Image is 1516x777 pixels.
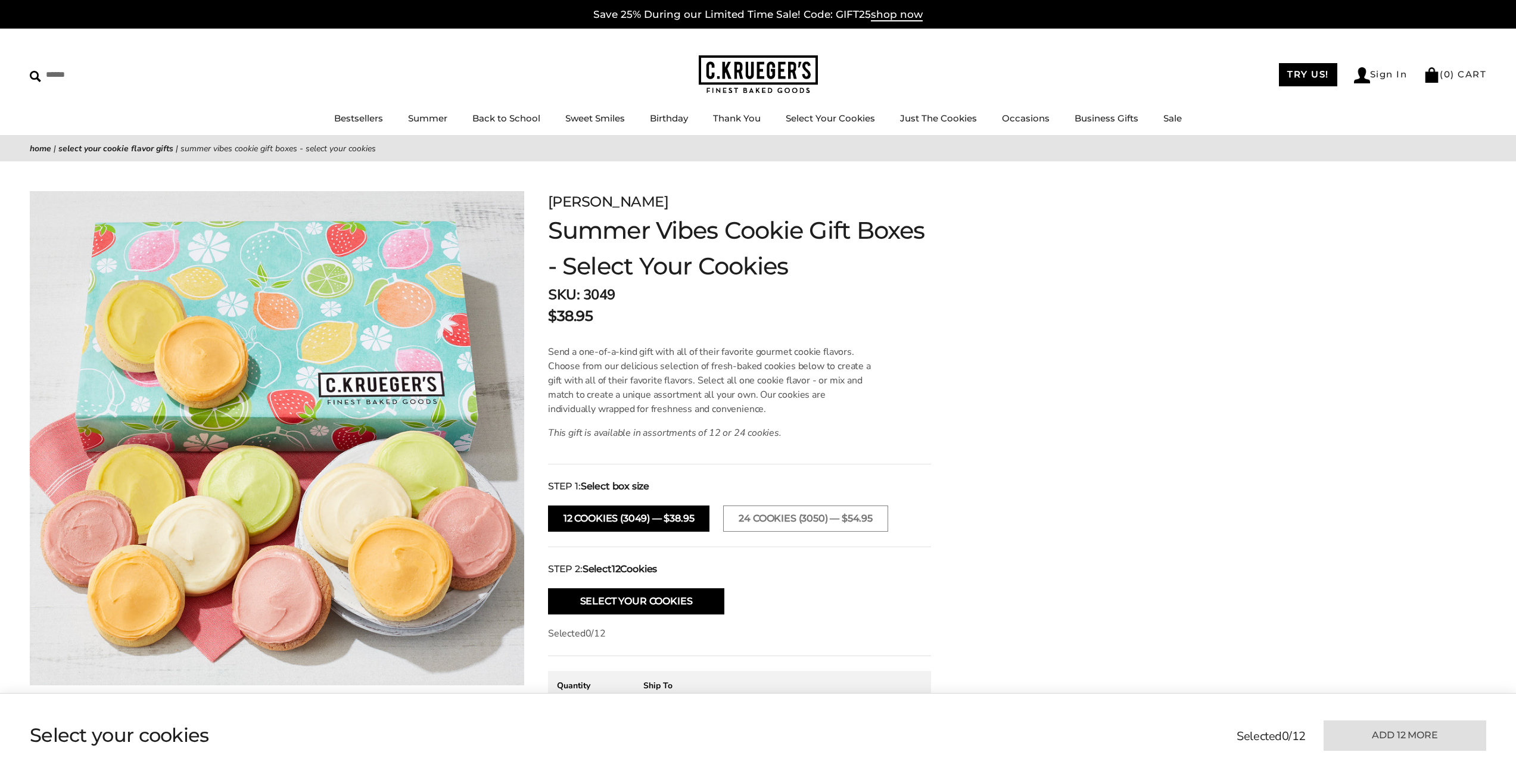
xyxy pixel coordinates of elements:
nav: breadcrumbs [30,142,1486,155]
button: Add 12 more [1324,720,1486,751]
p: $38.95 [548,305,593,327]
a: Sweet Smiles [565,113,625,124]
gfm-form: New recipient [548,671,931,759]
img: Summer Vibes Cookie Gift Boxes - Select Your Cookies [30,191,524,685]
a: Back to School [472,113,540,124]
img: Account [1354,67,1370,83]
a: Occasions [1002,113,1050,124]
span: 12 [1292,728,1306,744]
img: C.KRUEGER'S [699,55,818,94]
img: Bag [1424,67,1440,83]
a: Birthday [650,113,688,124]
a: TRY US! [1279,63,1337,86]
button: 24 Cookies (3050) — $54.95 [723,505,888,532]
a: Sign In [1354,67,1408,83]
a: Select Your Cookie Flavor Gifts [58,143,173,154]
span: 0 [1444,68,1451,80]
a: Sale [1163,113,1182,124]
div: Ship To [643,680,741,691]
p: Send a one-of-a-kind gift with all of their favorite gourmet cookie flavors. Choose from our deli... [548,345,874,416]
span: shop now [871,8,923,21]
i: This gift is available in assortments of 12 or 24 cookies. [548,426,782,439]
a: (0) CART [1424,68,1486,80]
div: STEP 2: [548,562,931,576]
span: | [54,143,56,154]
p: [PERSON_NAME] [548,191,931,213]
button: Select Your Cookies [548,588,724,614]
p: Selected / [548,626,931,641]
a: Save 25% During our Limited Time Sale! Code: GIFT25shop now [593,8,923,21]
a: Just The Cookies [900,113,977,124]
strong: SKU: [548,285,580,304]
span: | [176,143,178,154]
a: Thank You [713,113,761,124]
span: 3049 [583,285,615,304]
span: 12 [612,563,621,575]
div: STEP 1: [548,479,931,494]
a: Summer [408,113,447,124]
span: 0 [586,627,592,640]
span: 12 [594,627,606,640]
div: Quantity [557,680,628,691]
a: Business Gifts [1075,113,1138,124]
span: Summer Vibes Cookie Gift Boxes - Select Your Cookies [180,143,376,154]
input: Search [30,65,172,84]
img: Search [30,71,41,82]
a: Select Your Cookies [786,113,875,124]
strong: Select Cookies [583,562,657,576]
span: 0 [1282,728,1289,744]
p: Selected / [1237,728,1306,745]
a: Bestsellers [334,113,383,124]
button: 12 Cookies (3049) — $38.95 [548,505,709,532]
a: Home [30,143,51,154]
h1: Summer Vibes Cookie Gift Boxes - Select Your Cookies [548,213,931,284]
strong: Select box size [581,479,649,494]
